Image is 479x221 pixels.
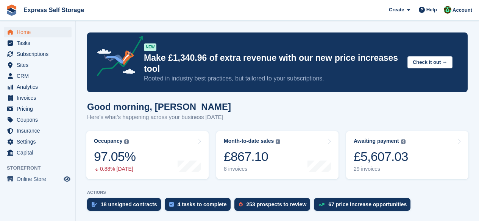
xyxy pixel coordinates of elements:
[407,56,452,69] button: Check it out →
[234,198,314,215] a: 253 prospects to review
[90,36,144,79] img: price-adjustments-announcement-icon-8257ccfd72463d97f412b2fc003d46551f7dbcb40ab6d574587a9cd5c0d94...
[17,104,62,114] span: Pricing
[17,60,62,70] span: Sites
[17,147,62,158] span: Capital
[4,104,72,114] a: menu
[94,138,122,144] div: Occupancy
[17,136,62,147] span: Settings
[20,4,87,16] a: Express Self Storage
[318,203,325,206] img: price_increase_opportunities-93ffe204e8149a01c8c9dc8f82e8f89637d9d84a8eef4429ea346261dce0b2c0.svg
[4,82,72,92] a: menu
[4,27,72,37] a: menu
[346,131,468,179] a: Awaiting payment £5,607.03 29 invoices
[7,164,75,172] span: Storefront
[224,149,280,164] div: £867.10
[17,93,62,103] span: Invoices
[144,53,401,74] p: Make £1,340.96 of extra revenue with our new price increases tool
[389,6,404,14] span: Create
[239,202,243,207] img: prospect-51fa495bee0391a8d652442698ab0144808aea92771e9ea1ae160a38d050c398.svg
[401,139,406,144] img: icon-info-grey-7440780725fd019a000dd9b08b2336e03edf1995a4989e88bcd33f0948082b44.svg
[314,198,414,215] a: 67 price increase opportunities
[169,202,174,207] img: task-75834270c22a3079a89374b754ae025e5fb1db73e45f91037f5363f120a921f8.svg
[6,5,17,16] img: stora-icon-8386f47178a22dfd0bd8f6a31ec36ba5ce8667c1dd55bd0f319d3a0aa187defe.svg
[87,102,231,112] h1: Good morning, [PERSON_NAME]
[101,201,157,207] div: 18 unsigned contracts
[144,43,156,51] div: NEW
[17,114,62,125] span: Coupons
[87,190,468,195] p: ACTIONS
[17,49,62,59] span: Subscriptions
[87,198,165,215] a: 18 unsigned contracts
[276,139,280,144] img: icon-info-grey-7440780725fd019a000dd9b08b2336e03edf1995a4989e88bcd33f0948082b44.svg
[62,175,72,184] a: Preview store
[17,174,62,184] span: Online Store
[4,38,72,48] a: menu
[165,198,234,215] a: 4 tasks to complete
[444,6,451,14] img: Shakiyra Davis
[178,201,227,207] div: 4 tasks to complete
[94,166,136,172] div: 0.88% [DATE]
[426,6,437,14] span: Help
[224,138,274,144] div: Month-to-date sales
[354,149,408,164] div: £5,607.03
[92,202,97,207] img: contract_signature_icon-13c848040528278c33f63329250d36e43548de30e8caae1d1a13099fd9432cc5.svg
[4,147,72,158] a: menu
[216,131,339,179] a: Month-to-date sales £867.10 8 invoices
[4,125,72,136] a: menu
[4,49,72,59] a: menu
[328,201,407,207] div: 67 price increase opportunities
[87,113,231,122] p: Here's what's happening across your business [DATE]
[86,131,209,179] a: Occupancy 97.05% 0.88% [DATE]
[354,166,408,172] div: 29 invoices
[144,74,401,83] p: Rooted in industry best practices, but tailored to your subscriptions.
[452,6,472,14] span: Account
[124,139,129,144] img: icon-info-grey-7440780725fd019a000dd9b08b2336e03edf1995a4989e88bcd33f0948082b44.svg
[94,149,136,164] div: 97.05%
[224,166,280,172] div: 8 invoices
[17,27,62,37] span: Home
[17,82,62,92] span: Analytics
[4,136,72,147] a: menu
[4,114,72,125] a: menu
[4,71,72,81] a: menu
[354,138,399,144] div: Awaiting payment
[4,60,72,70] a: menu
[17,125,62,136] span: Insurance
[247,201,307,207] div: 253 prospects to review
[4,174,72,184] a: menu
[17,71,62,81] span: CRM
[17,38,62,48] span: Tasks
[4,93,72,103] a: menu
